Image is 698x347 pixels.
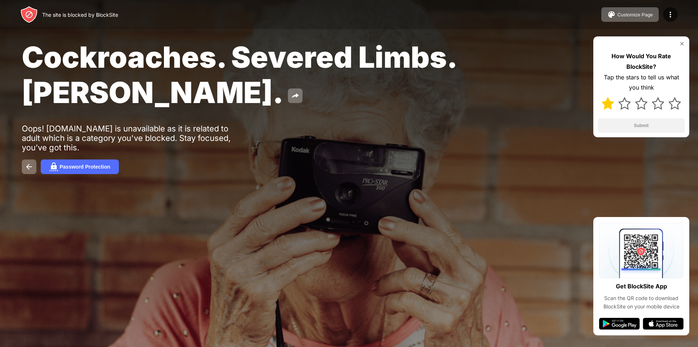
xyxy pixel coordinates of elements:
button: Submit [598,118,685,133]
button: Password Protection [41,159,119,174]
div: The site is blocked by BlockSite [42,12,118,18]
img: header-logo.svg [20,6,38,23]
img: star.svg [635,97,647,110]
img: app-store.svg [643,318,683,330]
div: Tap the stars to tell us what you think [598,72,685,93]
img: pallet.svg [607,10,616,19]
img: star.svg [652,97,664,110]
img: share.svg [291,91,300,100]
img: password.svg [49,162,58,171]
div: How Would You Rate BlockSite? [598,51,685,72]
img: star.svg [618,97,631,110]
span: Cockroaches. Severed Limbs. [PERSON_NAME]. [22,39,456,110]
div: Get BlockSite App [616,281,667,292]
img: star-full.svg [602,97,614,110]
img: rate-us-close.svg [679,41,685,47]
div: Customize Page [617,12,653,17]
div: Password Protection [60,164,110,170]
img: qrcode.svg [599,223,683,278]
div: Scan the QR code to download BlockSite on your mobile device [599,294,683,311]
img: google-play.svg [599,318,640,330]
img: star.svg [669,97,681,110]
img: menu-icon.svg [666,10,675,19]
img: back.svg [25,162,33,171]
button: Customize Page [601,7,659,22]
div: Oops! [DOMAIN_NAME] is unavailable as it is related to adult which is a category you've blocked. ... [22,124,246,152]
